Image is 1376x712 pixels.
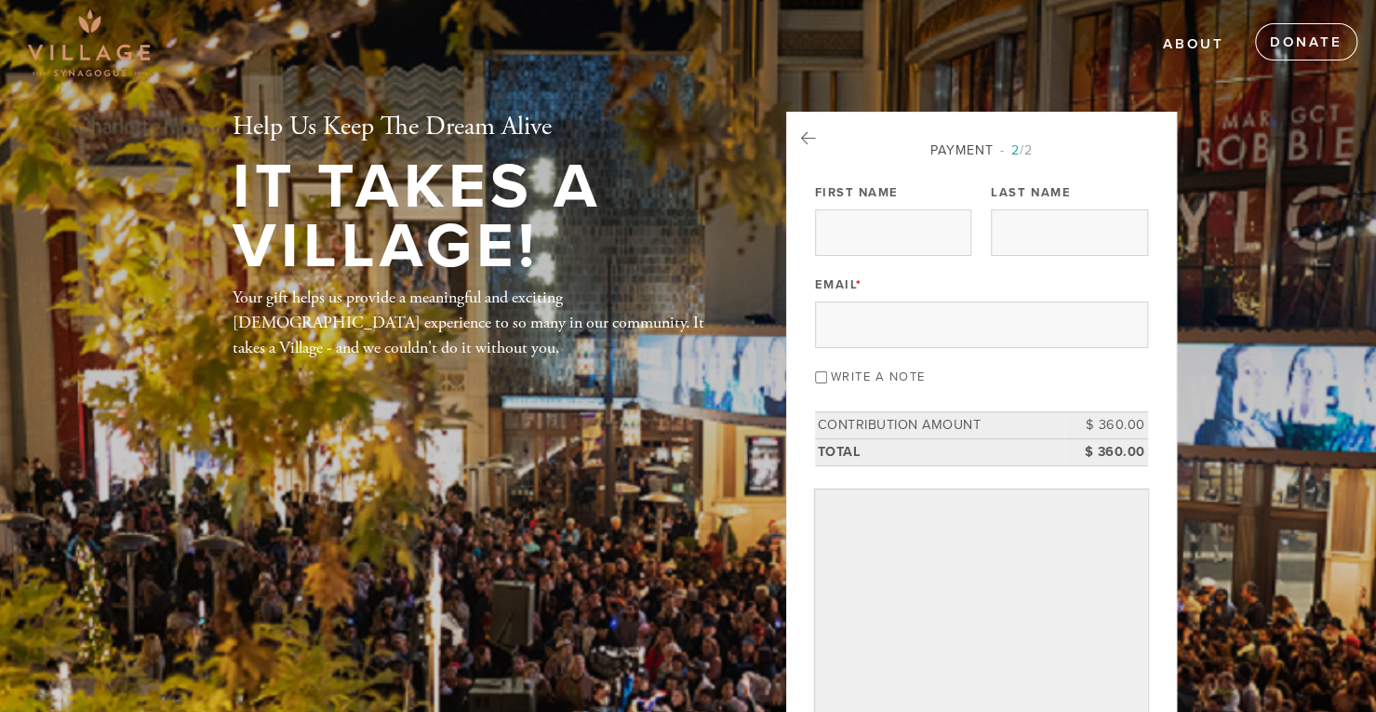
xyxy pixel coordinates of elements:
h2: Help Us Keep The Dream Alive [233,112,726,143]
span: This field is required. [856,277,862,292]
span: /2 [1000,142,1033,158]
td: Contribution Amount [815,412,1064,439]
img: Village-sdquare-png-1_0.png [28,9,150,76]
td: Total [815,438,1064,465]
label: Last Name [991,184,1071,201]
a: Donate [1255,23,1357,60]
div: Payment [815,141,1148,160]
label: Email [815,276,862,293]
span: 2 [1011,142,1020,158]
label: Write a note [831,369,926,384]
h1: It Takes A Village! [233,157,726,277]
label: First Name [815,184,899,201]
td: $ 360.00 [1064,412,1148,439]
div: Your gift helps us provide a meaningful and exciting [DEMOGRAPHIC_DATA] experience to so many in ... [233,285,726,360]
td: $ 360.00 [1064,438,1148,465]
a: About [1149,27,1238,62]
